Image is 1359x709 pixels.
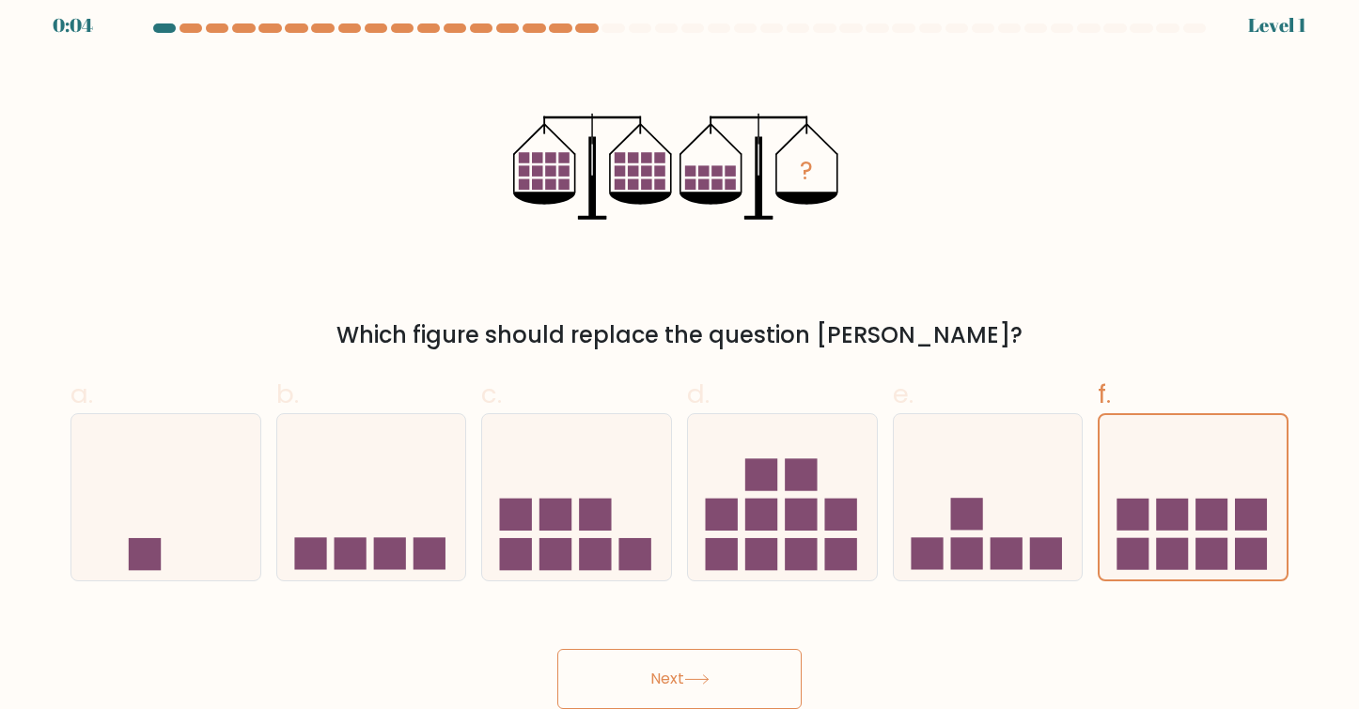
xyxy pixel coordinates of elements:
[82,318,1277,352] div: Which figure should replace the question [PERSON_NAME]?
[557,649,802,709] button: Next
[70,376,93,412] span: a.
[1098,376,1111,412] span: f.
[687,376,710,412] span: d.
[276,376,299,412] span: b.
[481,376,502,412] span: c.
[1248,11,1306,39] div: Level 1
[800,153,813,188] tspan: ?
[53,11,93,39] div: 0:04
[893,376,914,412] span: e.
